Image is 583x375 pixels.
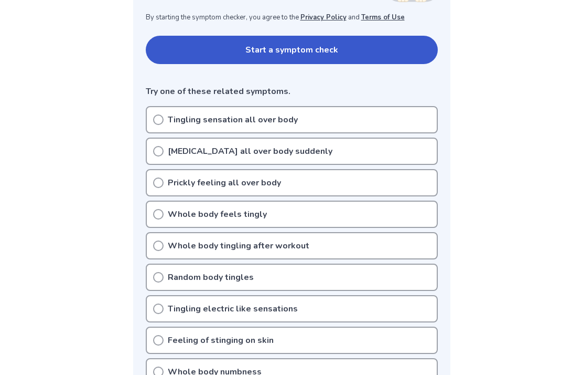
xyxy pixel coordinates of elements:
p: Prickly feeling all over body [168,176,281,189]
p: Whole body tingling after workout [168,239,309,252]
p: Tingling electric like sensations [168,303,298,315]
button: Start a symptom check [146,36,438,64]
p: Whole body feels tingly [168,208,267,221]
a: Privacy Policy [300,13,347,22]
p: Random body tingles [168,271,254,284]
a: Terms of Use [361,13,405,22]
p: [MEDICAL_DATA] all over body suddenly [168,145,332,158]
p: By starting the symptom checker, you agree to the and [146,13,438,23]
p: Try one of these related symptoms. [146,85,438,98]
p: Feeling of stinging on skin [168,334,274,347]
p: Tingling sensation all over body [168,113,298,126]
